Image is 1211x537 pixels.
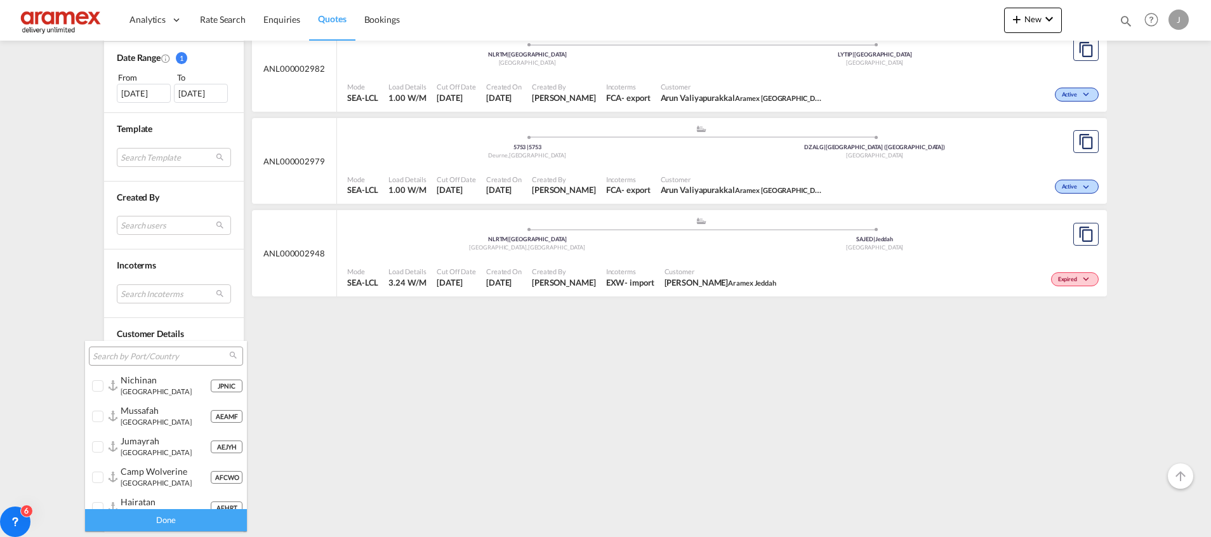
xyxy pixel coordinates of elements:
[121,496,210,507] div: hairatan
[121,375,210,385] div: nichinan
[93,351,229,362] input: Search by Port/Country
[121,435,210,446] div: jumayrah
[121,448,192,456] small: [GEOGRAPHIC_DATA]
[228,350,238,360] md-icon: icon-magnify
[121,479,192,487] small: [GEOGRAPHIC_DATA]
[121,418,192,426] small: [GEOGRAPHIC_DATA]
[121,466,210,477] div: camp wolverine
[121,405,210,416] div: mussafah
[85,509,247,531] div: Done
[121,387,192,395] small: [GEOGRAPHIC_DATA]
